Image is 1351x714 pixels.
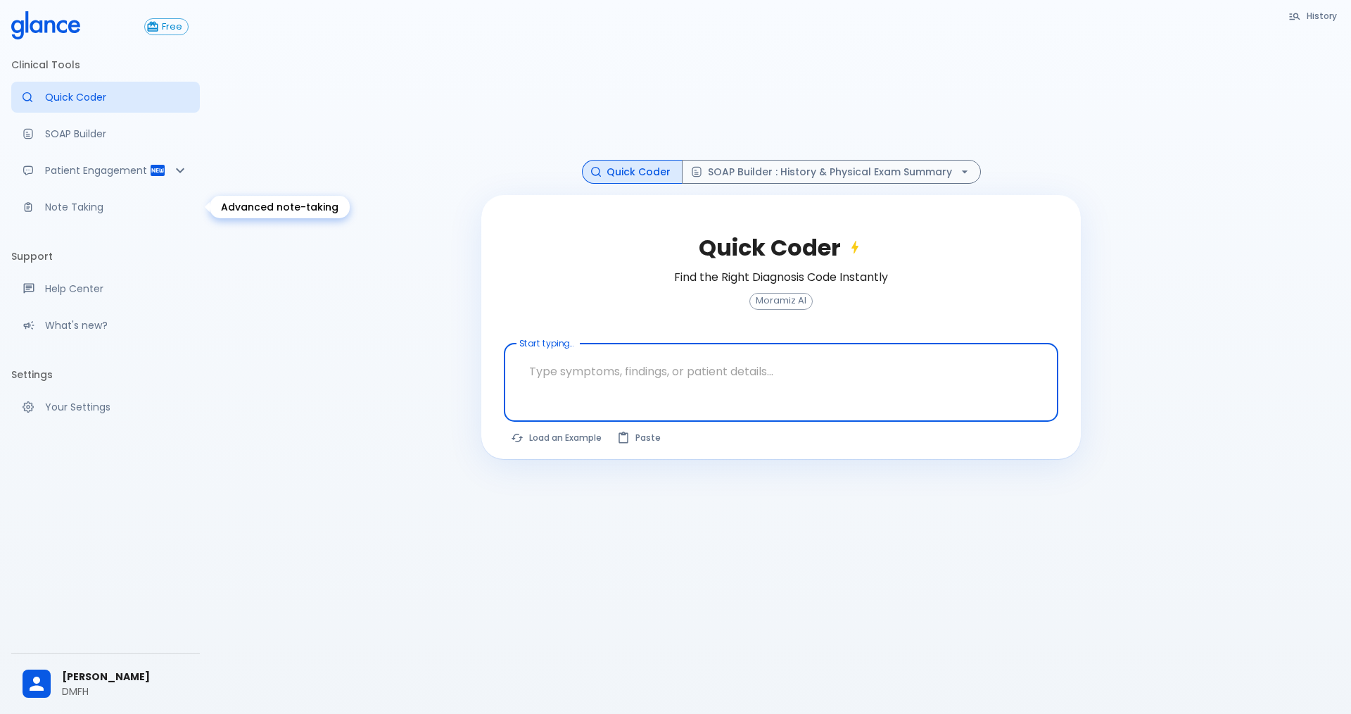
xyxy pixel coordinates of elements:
[674,268,888,287] h6: Find the Right Diagnosis Code Instantly
[11,358,200,392] li: Settings
[11,48,200,82] li: Clinical Tools
[582,160,683,184] button: Quick Coder
[156,22,188,32] span: Free
[11,155,200,186] div: Patient Reports & Referrals
[144,18,200,35] a: Click to view or change your subscription
[45,318,189,332] p: What's new?
[682,160,981,184] button: SOAP Builder : History & Physical Exam Summary
[11,660,200,708] div: [PERSON_NAME]DMFH
[45,90,189,104] p: Quick Coder
[62,670,189,684] span: [PERSON_NAME]
[1281,6,1345,26] button: History
[11,273,200,304] a: Get help from our support team
[45,282,189,296] p: Help Center
[144,18,189,35] button: Free
[45,163,149,177] p: Patient Engagement
[11,82,200,113] a: Moramiz: Find ICD10AM codes instantly
[610,427,669,448] button: Paste from clipboard
[62,684,189,699] p: DMFH
[11,192,200,223] a: Advanced note-taking
[699,234,863,261] h2: Quick Coder
[45,127,189,141] p: SOAP Builder
[11,239,200,273] li: Support
[11,118,200,149] a: Docugen: Compose a clinical documentation in seconds
[11,310,200,341] div: Recent updates and feature releases
[45,400,189,414] p: Your Settings
[45,200,189,214] p: Note Taking
[750,296,812,306] span: Moramiz AI
[504,427,610,448] button: Load a random example
[210,196,350,218] div: Advanced note-taking
[11,392,200,422] a: Manage your settings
